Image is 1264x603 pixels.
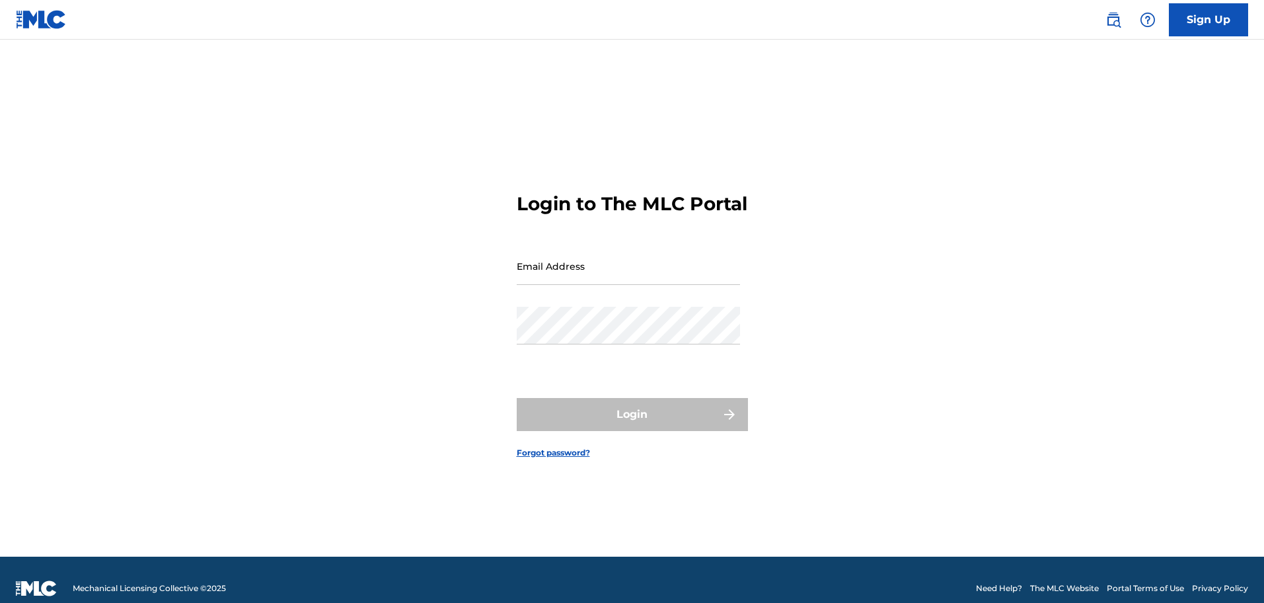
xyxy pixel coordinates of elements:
span: Mechanical Licensing Collective © 2025 [73,583,226,594]
a: Portal Terms of Use [1107,583,1184,594]
a: Privacy Policy [1192,583,1248,594]
div: Help [1134,7,1161,33]
img: help [1140,12,1156,28]
img: MLC Logo [16,10,67,29]
a: The MLC Website [1030,583,1099,594]
a: Sign Up [1169,3,1248,36]
a: Public Search [1100,7,1127,33]
iframe: Chat Widget [1198,540,1264,603]
a: Need Help? [976,583,1022,594]
h3: Login to The MLC Portal [517,192,747,216]
img: logo [16,581,57,596]
img: search [1105,12,1121,28]
a: Forgot password? [517,447,590,459]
